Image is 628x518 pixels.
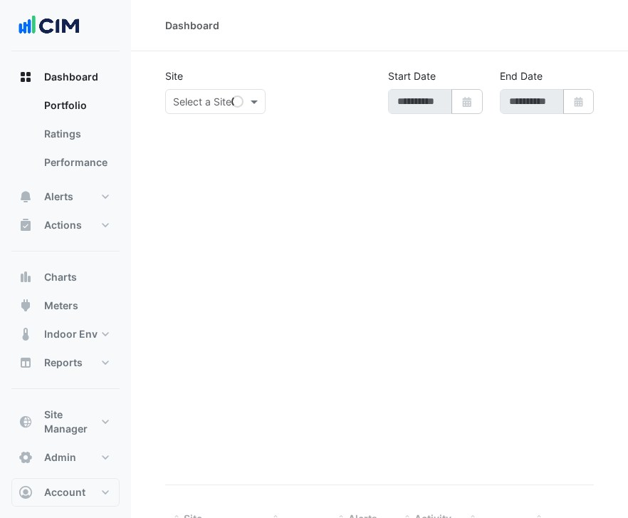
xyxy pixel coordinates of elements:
app-icon: Indoor Env [19,327,33,341]
span: Reports [44,356,83,370]
app-icon: Site Manager [19,415,33,429]
app-icon: Meters [19,299,33,313]
label: End Date [500,68,543,83]
span: Indoor Env [44,327,98,341]
button: Charts [11,263,120,291]
span: Admin [44,450,76,465]
app-icon: Charts [19,270,33,284]
button: Account [11,478,120,507]
button: Admin [11,443,120,472]
button: Meters [11,291,120,320]
span: Account [44,485,85,499]
span: Dashboard [44,70,98,84]
button: Dashboard [11,63,120,91]
app-icon: Actions [19,218,33,232]
app-icon: Reports [19,356,33,370]
button: Reports [11,348,120,377]
div: Dashboard [165,18,219,33]
span: Alerts [44,190,73,204]
div: Dashboard [11,91,120,182]
button: Site Manager [11,400,120,443]
img: Company Logo [17,11,81,40]
button: Actions [11,211,120,239]
label: Start Date [388,68,436,83]
span: Actions [44,218,82,232]
button: Indoor Env [11,320,120,348]
span: Meters [44,299,78,313]
button: Alerts [11,182,120,211]
span: Site Manager [44,408,98,436]
a: Portfolio [33,91,120,120]
a: Performance [33,148,120,177]
app-icon: Alerts [19,190,33,204]
app-icon: Dashboard [19,70,33,84]
label: Site [165,68,183,83]
span: Charts [44,270,77,284]
a: Ratings [33,120,120,148]
app-icon: Admin [19,450,33,465]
